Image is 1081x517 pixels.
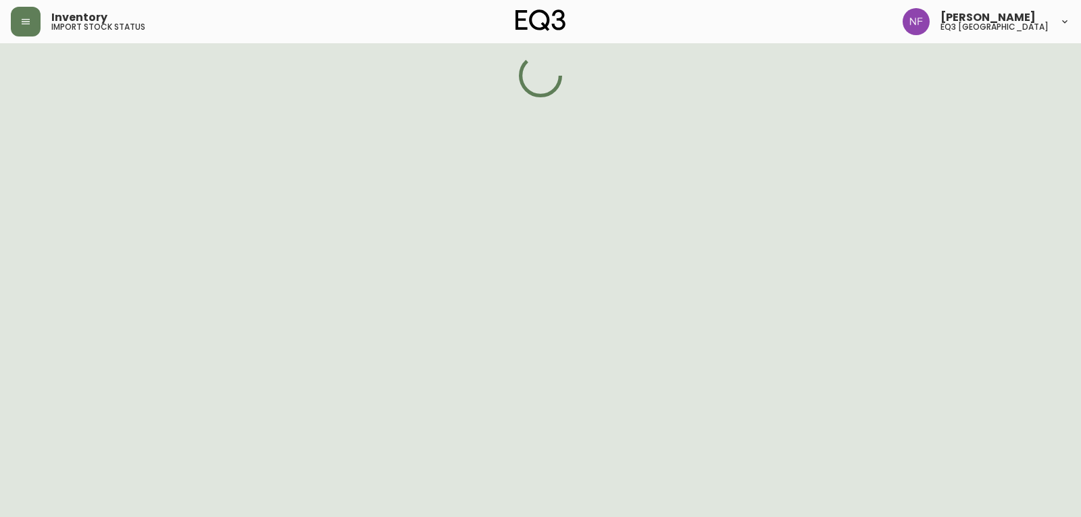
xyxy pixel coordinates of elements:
img: logo [516,9,565,31]
span: [PERSON_NAME] [940,12,1036,23]
span: Inventory [51,12,107,23]
img: 2185be282f521b9306f6429905cb08b1 [903,8,930,35]
h5: import stock status [51,23,145,31]
h5: eq3 [GEOGRAPHIC_DATA] [940,23,1049,31]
